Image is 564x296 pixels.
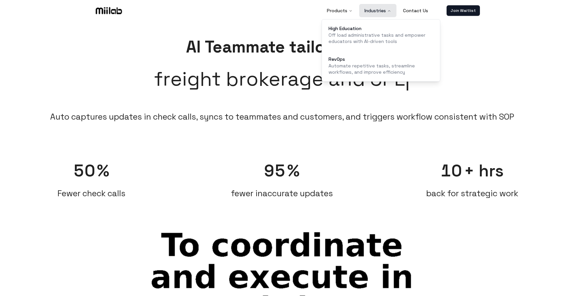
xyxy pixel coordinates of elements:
[398,4,433,17] a: Contact Us
[447,5,480,16] a: Join Waitlist
[322,4,433,17] nav: Main
[464,160,504,181] span: + hrs
[441,160,463,181] span: 10
[231,188,333,199] span: fewer inaccurate updates
[94,6,123,16] img: Logo
[154,64,410,94] span: freight brokerage and 3PL
[329,57,434,61] div: RevOps
[325,53,438,80] a: RevOpsAutomate repetitive tasks, streamline workflows, and improve efficiency
[74,160,96,181] span: 50
[84,6,134,16] a: Logo
[329,32,434,45] p: Off load administrative tasks and empower educators with AI-driven tools
[359,4,396,17] button: Industries
[322,19,441,82] div: Industries
[186,36,378,57] span: AI Teammate tailored for
[264,160,286,181] span: 95
[97,160,109,181] span: %
[322,4,358,17] button: Products
[426,188,518,199] span: back for strategic work
[329,63,434,76] p: Automate repetitive tasks, streamline workflows, and improve efficiency
[287,160,299,181] span: %
[50,111,514,122] li: Auto captures updates in check calls, syncs to teammates and customers, and triggers workflow con...
[325,22,438,49] a: High EducationOff load administrative tasks and empower educators with AI-driven tools
[329,26,434,31] div: High Education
